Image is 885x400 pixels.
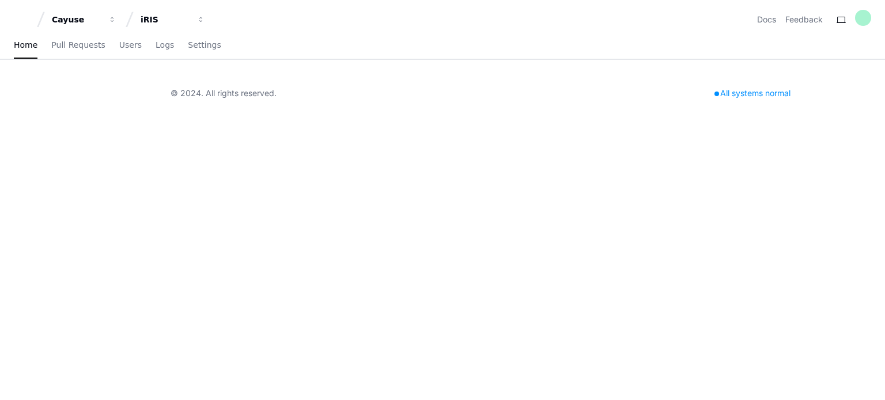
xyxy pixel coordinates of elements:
[156,32,174,59] a: Logs
[141,14,190,25] div: iRIS
[119,41,142,48] span: Users
[14,32,37,59] a: Home
[708,85,797,101] div: All systems normal
[785,14,823,25] button: Feedback
[136,9,210,30] button: iRIS
[51,41,105,48] span: Pull Requests
[47,9,121,30] button: Cayuse
[188,41,221,48] span: Settings
[757,14,776,25] a: Docs
[188,32,221,59] a: Settings
[119,32,142,59] a: Users
[14,41,37,48] span: Home
[171,87,277,99] div: © 2024. All rights reserved.
[51,32,105,59] a: Pull Requests
[156,41,174,48] span: Logs
[52,14,101,25] div: Cayuse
